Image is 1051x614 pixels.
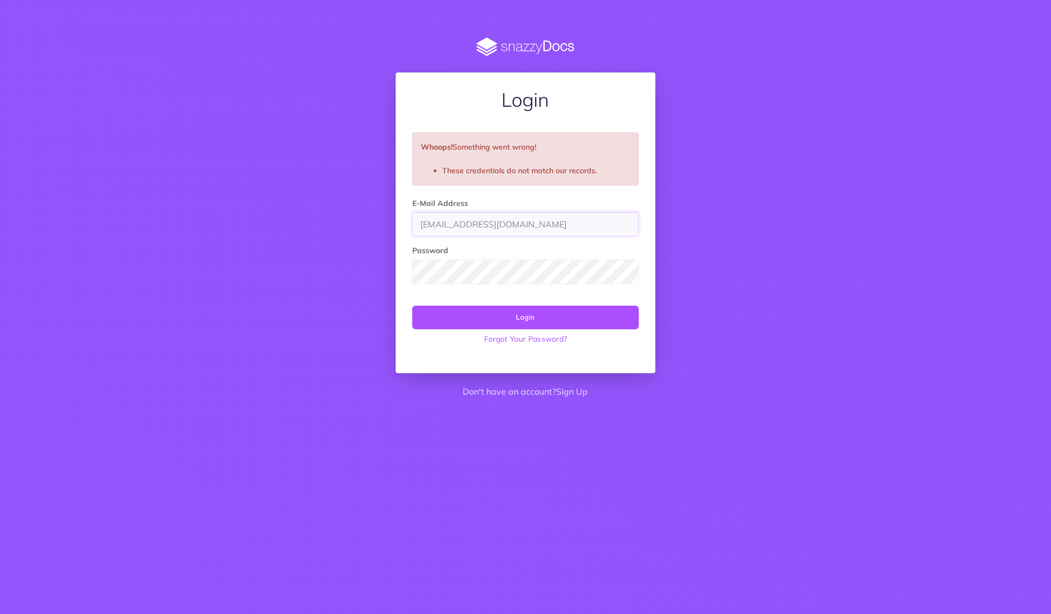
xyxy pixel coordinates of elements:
[556,386,588,397] a: Sign Up
[412,197,468,209] label: E-Mail Address
[421,142,452,152] strong: Whoops!
[412,89,638,110] h1: Login
[396,385,655,399] p: Don't have an account?
[412,329,638,349] a: Forgot Your Password?
[412,306,638,329] button: Login
[442,165,630,176] li: These credentials do not match our records.
[396,38,655,56] img: SnazzyDocs Logo
[412,132,638,186] div: Something went wrong!
[412,245,448,256] label: Password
